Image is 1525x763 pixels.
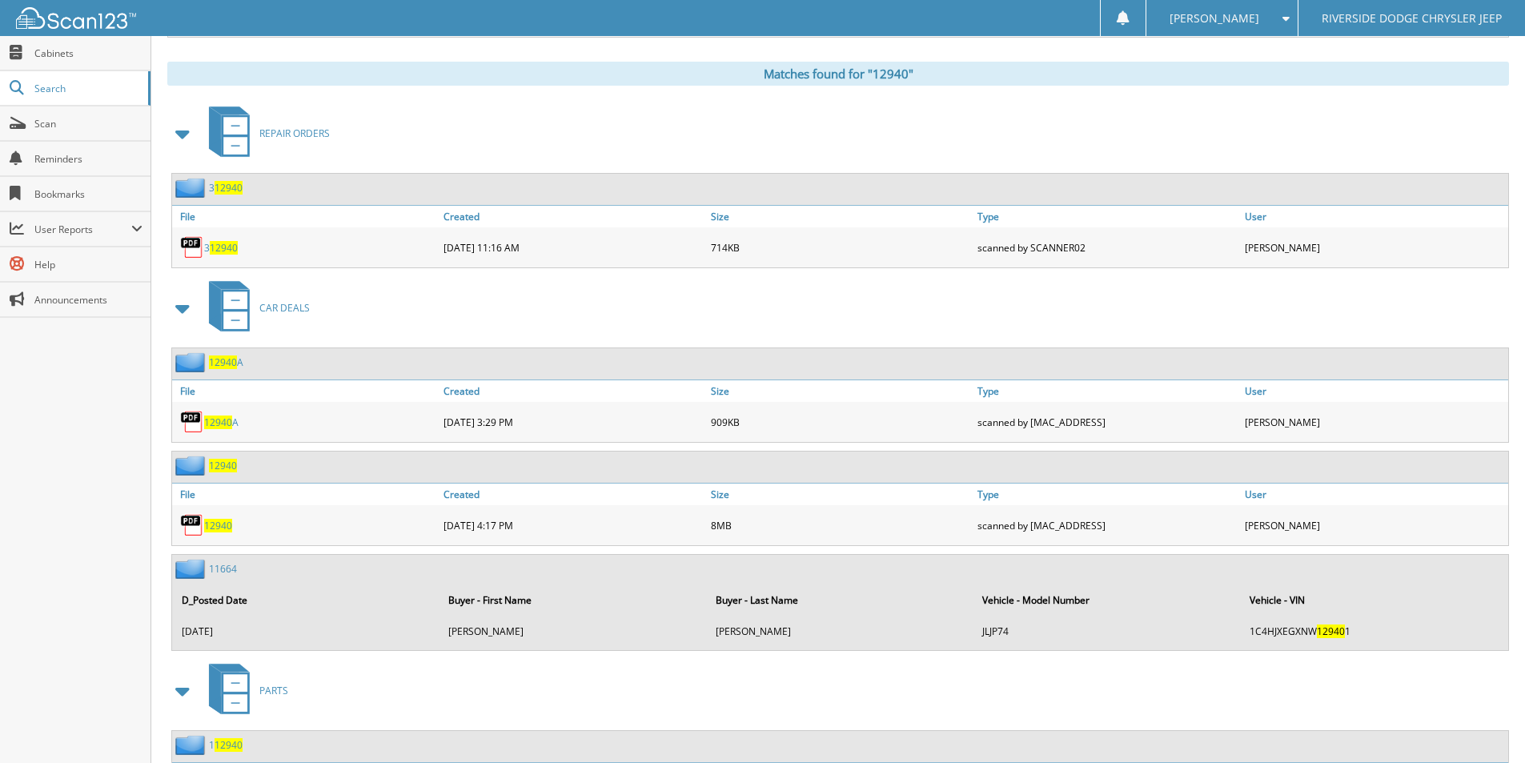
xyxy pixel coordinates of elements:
[204,519,232,532] a: 12940
[180,235,204,259] img: PDF.png
[1241,484,1508,505] a: User
[34,293,142,307] span: Announcements
[973,380,1241,402] a: Type
[199,659,288,722] a: PARTS
[174,618,439,645] td: [DATE]
[1445,686,1525,763] iframe: Chat Widget
[175,352,209,372] img: folder2.png
[175,735,209,755] img: folder2.png
[1170,14,1259,23] span: [PERSON_NAME]
[439,509,707,541] div: [DATE] 4:17 PM
[209,738,243,752] a: 112940
[440,584,705,616] th: Buyer - First Name
[175,456,209,476] img: folder2.png
[259,126,330,140] span: REPAIR ORDERS
[974,584,1239,616] th: Vehicle - Model Number
[16,7,136,29] img: scan123-logo-white.svg
[707,484,974,505] a: Size
[707,406,974,438] div: 909KB
[1241,380,1508,402] a: User
[199,276,310,339] a: CAR DEALS
[209,355,243,369] a: 12940A
[210,241,238,255] span: 12940
[259,301,310,315] span: CAR DEALS
[34,187,142,201] span: Bookmarks
[1241,231,1508,263] div: [PERSON_NAME]
[34,152,142,166] span: Reminders
[209,562,237,576] a: 11664
[215,738,243,752] span: 12940
[1241,406,1508,438] div: [PERSON_NAME]
[209,459,237,472] a: 12940
[1242,584,1507,616] th: Vehicle - VIN
[180,410,204,434] img: PDF.png
[707,231,974,263] div: 714KB
[180,513,204,537] img: PDF.png
[215,181,243,195] span: 12940
[34,117,142,131] span: Scan
[172,206,439,227] a: File
[707,509,974,541] div: 8MB
[1241,206,1508,227] a: User
[172,484,439,505] a: File
[175,559,209,579] img: folder2.png
[973,406,1241,438] div: scanned by [MAC_ADDRESS]
[439,406,707,438] div: [DATE] 3:29 PM
[204,416,232,429] span: 12940
[209,355,237,369] span: 12940
[439,206,707,227] a: Created
[174,584,439,616] th: D_Posted Date
[1241,509,1508,541] div: [PERSON_NAME]
[439,484,707,505] a: Created
[172,380,439,402] a: File
[439,380,707,402] a: Created
[707,380,974,402] a: Size
[204,241,238,255] a: 312940
[439,231,707,263] div: [DATE] 11:16 AM
[167,62,1509,86] div: Matches found for "12940"
[973,484,1241,505] a: Type
[1317,624,1345,638] span: 12940
[175,178,209,198] img: folder2.png
[1322,14,1502,23] span: RIVERSIDE DODGE CHRYSLER JEEP
[973,231,1241,263] div: scanned by SCANNER02
[204,416,239,429] a: 12940A
[973,509,1241,541] div: scanned by [MAC_ADDRESS]
[209,181,243,195] a: 312940
[708,584,973,616] th: Buyer - Last Name
[440,618,705,645] td: [PERSON_NAME]
[708,618,973,645] td: [PERSON_NAME]
[707,206,974,227] a: Size
[34,82,140,95] span: Search
[34,223,131,236] span: User Reports
[34,46,142,60] span: Cabinets
[1242,618,1507,645] td: 1C4HJXEGXNW 1
[973,206,1241,227] a: Type
[199,102,330,165] a: REPAIR ORDERS
[34,258,142,271] span: Help
[974,618,1239,645] td: JLJP74
[259,684,288,697] span: PARTS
